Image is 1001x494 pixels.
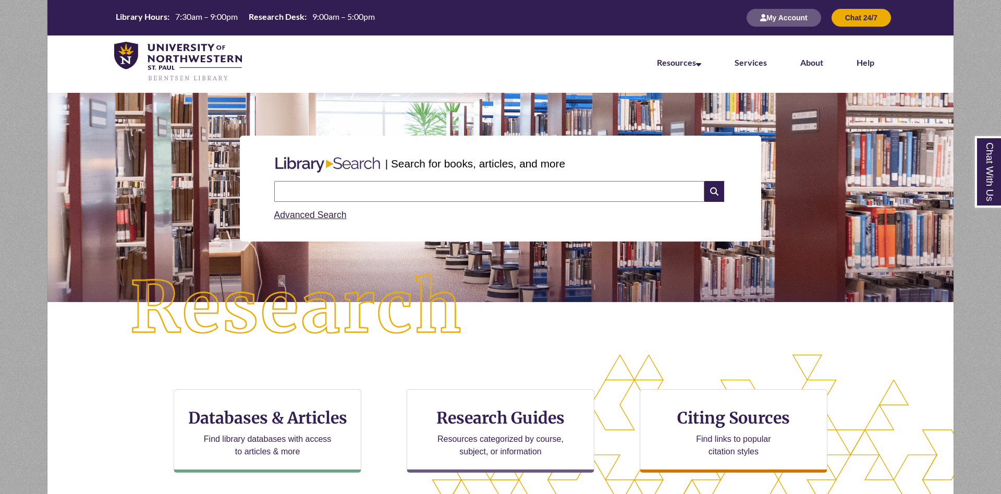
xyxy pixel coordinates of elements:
button: Chat 24/7 [832,9,891,27]
a: About [800,57,823,67]
button: My Account [747,9,821,27]
a: Databases & Articles Find library databases with access to articles & more [174,389,361,473]
img: Research [93,237,500,379]
a: Advanced Search [274,210,347,220]
a: Help [857,57,874,67]
th: Library Hours: [112,11,171,22]
th: Research Desk: [245,11,308,22]
span: 9:00am – 5:00pm [312,11,375,21]
h3: Databases & Articles [182,408,352,428]
a: Hours Today [112,11,379,25]
table: Hours Today [112,11,379,24]
img: Libary Search [270,153,385,177]
img: UNWSP Library Logo [114,42,242,82]
p: Resources categorized by course, subject, or information [433,433,569,458]
a: Citing Sources Find links to popular citation styles [640,389,827,473]
h3: Citing Sources [670,408,797,428]
a: Services [735,57,767,67]
a: My Account [747,13,821,22]
p: Find library databases with access to articles & more [200,433,336,458]
p: | Search for books, articles, and more [385,155,565,172]
span: 7:30am – 9:00pm [175,11,238,21]
i: Search [704,181,724,202]
a: Resources [657,57,701,67]
h3: Research Guides [416,408,585,428]
a: Chat 24/7 [832,13,891,22]
p: Find links to popular citation styles [682,433,784,458]
a: Research Guides Resources categorized by course, subject, or information [407,389,594,473]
